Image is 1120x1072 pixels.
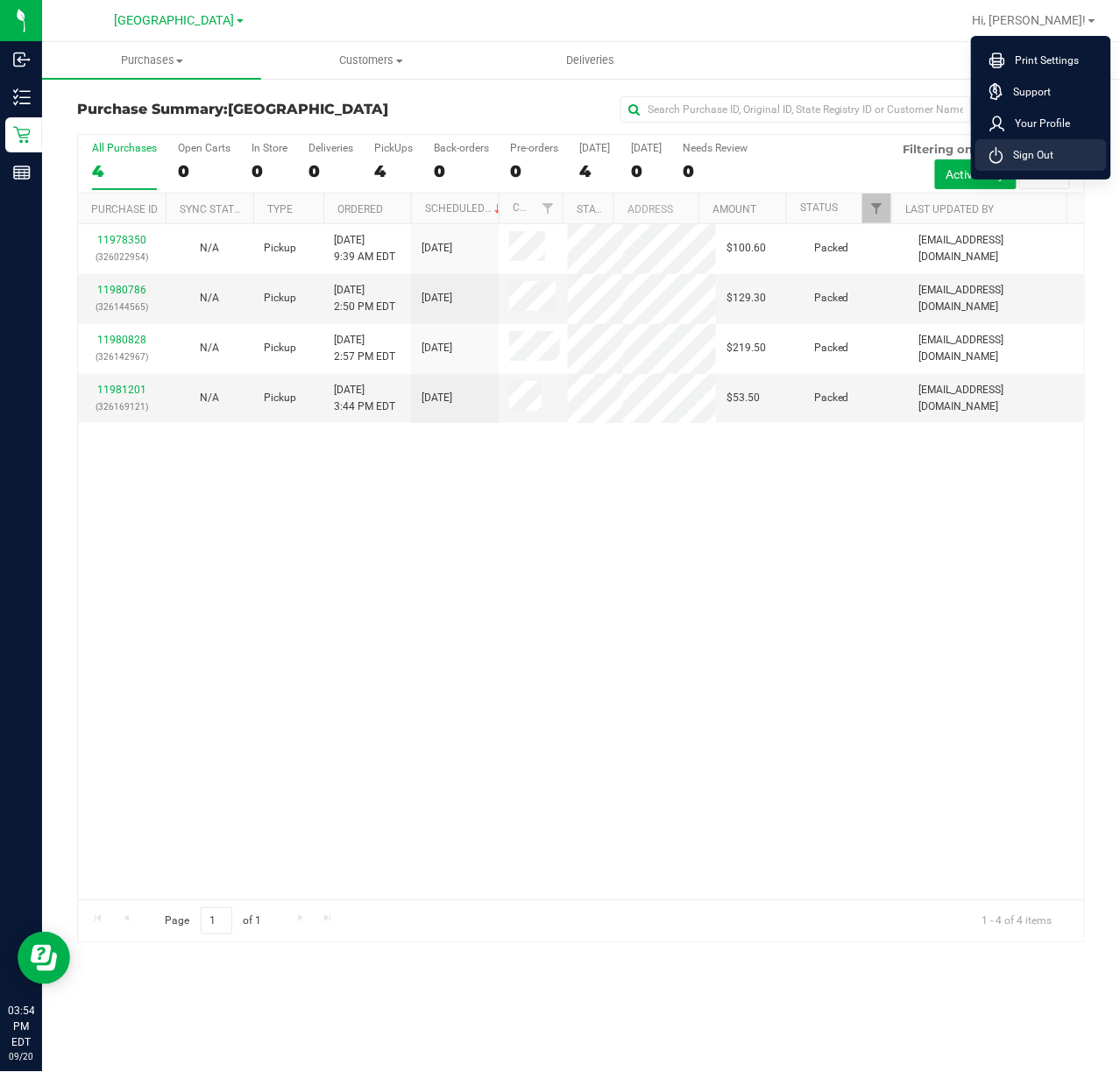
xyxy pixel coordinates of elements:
span: [EMAIL_ADDRESS][DOMAIN_NAME] [919,332,1074,365]
span: $219.50 [727,340,766,356]
button: N/A [200,290,219,307]
div: Pre-orders [510,142,558,154]
span: Packed [814,340,849,356]
a: Last Updated By [905,203,994,215]
div: Back-orders [434,142,489,154]
span: Not Applicable [200,292,219,304]
div: 0 [308,161,353,181]
a: 11981201 [97,384,146,396]
span: [DATE] [422,340,452,356]
div: All Purchases [92,142,157,154]
input: Search Purchase ID, Original ID, State Registry ID or Customer Name... [620,96,971,123]
span: Support [1003,83,1052,101]
button: Active only [935,159,1017,189]
a: Scheduled [425,202,505,215]
span: [EMAIL_ADDRESS][DOMAIN_NAME] [919,282,1074,315]
span: Your Profile [1005,115,1071,132]
span: Packed [814,290,849,307]
div: 0 [178,161,230,181]
span: [DATE] [422,290,452,307]
span: [EMAIL_ADDRESS][DOMAIN_NAME] [919,232,1074,265]
button: N/A [200,390,219,406]
a: 11980828 [97,334,146,346]
a: Type [267,203,293,215]
a: Customers [261,42,480,79]
span: Not Applicable [200,391,219,404]
span: [DATE] 3:44 PM EDT [334,382,395,415]
li: Sign Out [975,139,1107,171]
div: [DATE] [579,142,610,154]
span: Page of 1 [150,907,276,934]
th: Address [613,194,698,224]
div: 0 [631,161,662,181]
input: 1 [201,907,232,934]
span: Pickup [264,290,296,307]
a: Purchase ID [91,203,158,215]
button: N/A [200,340,219,356]
span: Pickup [264,390,296,406]
inline-svg: Inbound [13,51,31,68]
a: Filter [534,194,563,223]
div: Needs Review [683,142,748,154]
a: Customer [513,201,567,214]
a: Purchases [42,42,261,79]
span: Deliveries [543,53,639,68]
div: Deliveries [308,142,353,154]
span: Packed [814,240,849,257]
div: 4 [579,161,610,181]
a: Filter [862,194,891,223]
span: [EMAIL_ADDRESS][DOMAIN_NAME] [919,382,1074,415]
span: [DATE] [422,240,452,257]
a: Amount [712,203,756,215]
span: [DATE] [422,390,452,406]
a: Deliveries [481,42,700,79]
iframe: Resource center [18,932,70,984]
span: [GEOGRAPHIC_DATA] [115,13,235,28]
p: (326022954) [89,249,155,265]
inline-svg: Retail [13,126,31,144]
span: Customers [262,53,479,68]
span: Packed [814,390,849,406]
div: 0 [434,161,489,181]
span: Not Applicable [200,342,219,354]
span: 1 - 4 of 4 items [968,907,1067,934]
a: 11980786 [97,284,146,296]
span: Purchases [42,53,261,68]
a: Ordered [337,203,383,215]
a: Support [989,83,1100,101]
div: 0 [683,161,748,181]
p: (326169121) [89,398,155,415]
span: Pickup [264,240,296,257]
span: $129.30 [727,290,766,307]
span: [DATE] 9:39 AM EDT [334,232,395,265]
a: Sync Status [180,203,247,215]
span: Sign Out [1003,146,1054,164]
div: 4 [92,161,157,181]
a: Status [800,201,838,214]
span: $100.60 [727,240,766,257]
inline-svg: Reports [13,164,31,181]
inline-svg: Inventory [13,88,31,106]
div: In Store [252,142,287,154]
span: Print Settings [1005,52,1080,69]
a: 11978350 [97,234,146,246]
h3: Purchase Summary: [77,102,413,117]
span: [DATE] 2:50 PM EDT [334,282,395,315]
span: $53.50 [727,390,760,406]
span: [GEOGRAPHIC_DATA] [228,101,388,117]
span: Not Applicable [200,242,219,254]
a: State Registry ID [577,203,669,215]
div: PickUps [374,142,413,154]
p: 09/20 [8,1051,34,1064]
div: Open Carts [178,142,230,154]
p: 03:54 PM EDT [8,1004,34,1051]
div: [DATE] [631,142,662,154]
p: (326142967) [89,349,155,365]
div: 0 [510,161,558,181]
button: N/A [200,240,219,257]
div: 0 [252,161,287,181]
span: [DATE] 2:57 PM EDT [334,332,395,365]
span: Hi, [PERSON_NAME]! [973,13,1087,27]
span: Filtering on status: [904,142,1017,156]
div: 4 [374,161,413,181]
